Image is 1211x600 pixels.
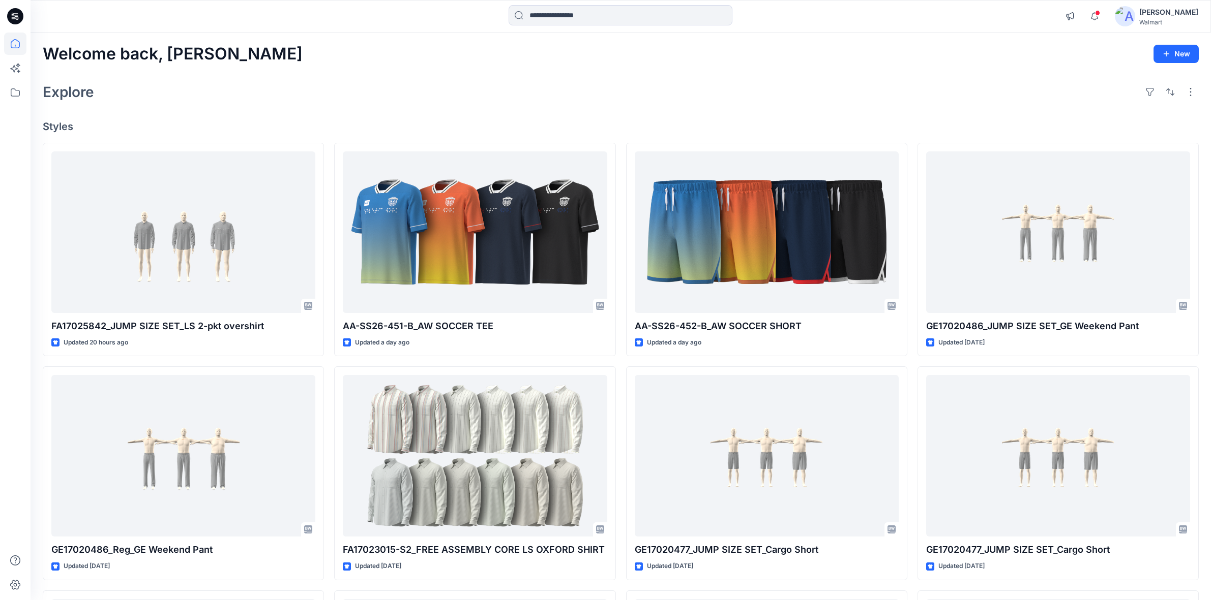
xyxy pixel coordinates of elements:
a: AA-SS26-452-B_AW SOCCER SHORT [635,151,899,313]
a: AA-SS26-451-B_AW SOCCER TEE [343,151,607,313]
p: FA17025842_JUMP SIZE SET_LS 2-pkt overshirt [51,319,315,333]
div: [PERSON_NAME] [1139,6,1198,18]
a: FA17025842_JUMP SIZE SET_LS 2-pkt overshirt [51,151,315,313]
p: Updated a day ago [355,337,409,348]
a: GE17020477_JUMP SIZE SET_Cargo Short [635,375,899,536]
p: GE17020477_JUMP SIZE SET_Cargo Short [926,543,1190,557]
a: FA17023015-S2_FREE ASSEMBLY CORE LS OXFORD SHIRT [343,375,607,536]
p: AA-SS26-451-B_AW SOCCER TEE [343,319,607,333]
p: Updated [DATE] [355,561,401,572]
p: FA17023015-S2_FREE ASSEMBLY CORE LS OXFORD SHIRT [343,543,607,557]
button: New [1154,45,1199,63]
p: Updated a day ago [647,337,701,348]
div: Walmart [1139,18,1198,26]
p: Updated [DATE] [64,561,110,572]
a: GE17020477_JUMP SIZE SET_Cargo Short [926,375,1190,536]
a: GE17020486_Reg_GE Weekend Pant [51,375,315,536]
p: Updated [DATE] [938,337,985,348]
h2: Explore [43,84,94,100]
p: AA-SS26-452-B_AW SOCCER SHORT [635,319,899,333]
p: Updated 20 hours ago [64,337,128,348]
p: GE17020477_JUMP SIZE SET_Cargo Short [635,543,899,557]
p: Updated [DATE] [647,561,693,572]
p: GE17020486_Reg_GE Weekend Pant [51,543,315,557]
a: GE17020486_JUMP SIZE SET_GE Weekend Pant [926,151,1190,313]
p: Updated [DATE] [938,561,985,572]
img: avatar [1115,6,1135,26]
h2: Welcome back, [PERSON_NAME] [43,45,303,64]
h4: Styles [43,120,1199,133]
p: GE17020486_JUMP SIZE SET_GE Weekend Pant [926,319,1190,333]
